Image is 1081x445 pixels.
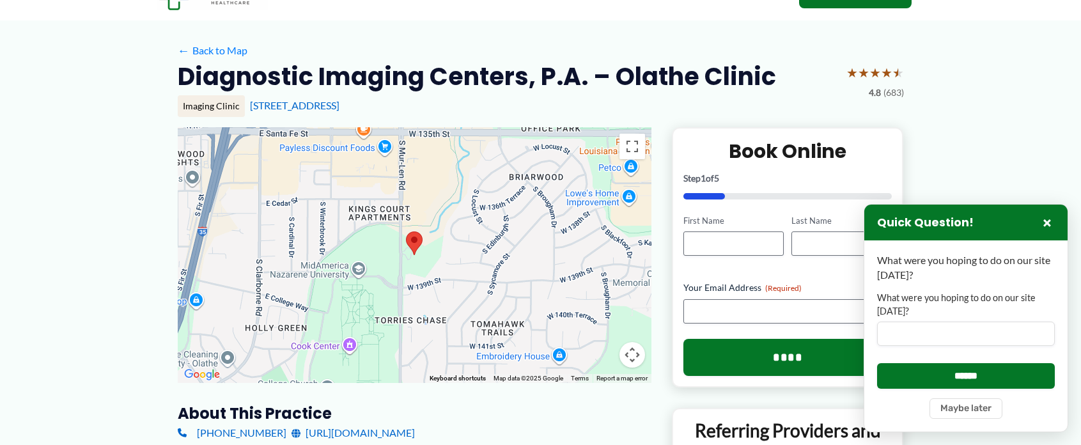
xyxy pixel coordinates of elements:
h2: Diagnostic Imaging Centers, P.A. – Olathe Clinic [178,61,776,92]
a: Open this area in Google Maps (opens a new window) [181,366,223,383]
button: Toggle fullscreen view [619,134,645,159]
label: Last Name [791,215,892,227]
img: Google [181,366,223,383]
button: Keyboard shortcuts [430,374,486,383]
span: 1 [701,173,706,183]
span: (Required) [765,283,802,293]
button: Close [1039,215,1055,230]
a: Report a map error [596,375,648,382]
a: [PHONE_NUMBER] [178,423,286,442]
h2: Book Online [683,139,892,164]
button: Maybe later [929,398,1002,419]
button: Map camera controls [619,342,645,368]
a: [STREET_ADDRESS] [250,99,339,111]
span: ★ [881,61,892,84]
span: ★ [846,61,858,84]
span: ★ [858,61,869,84]
a: ←Back to Map [178,41,247,60]
h3: Quick Question! [877,215,974,230]
h3: About this practice [178,403,651,423]
span: 5 [714,173,719,183]
span: 4.8 [869,84,881,101]
span: ★ [892,61,904,84]
label: Your Email Address [683,281,892,294]
p: What were you hoping to do on our site [DATE]? [877,253,1055,282]
a: Terms (opens in new tab) [571,375,589,382]
a: [URL][DOMAIN_NAME] [292,423,415,442]
span: ★ [869,61,881,84]
span: ← [178,44,190,56]
p: Step of [683,174,892,183]
label: What were you hoping to do on our site [DATE]? [877,292,1055,318]
label: First Name [683,215,784,227]
div: Imaging Clinic [178,95,245,117]
span: (683) [883,84,904,101]
span: Map data ©2025 Google [494,375,563,382]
